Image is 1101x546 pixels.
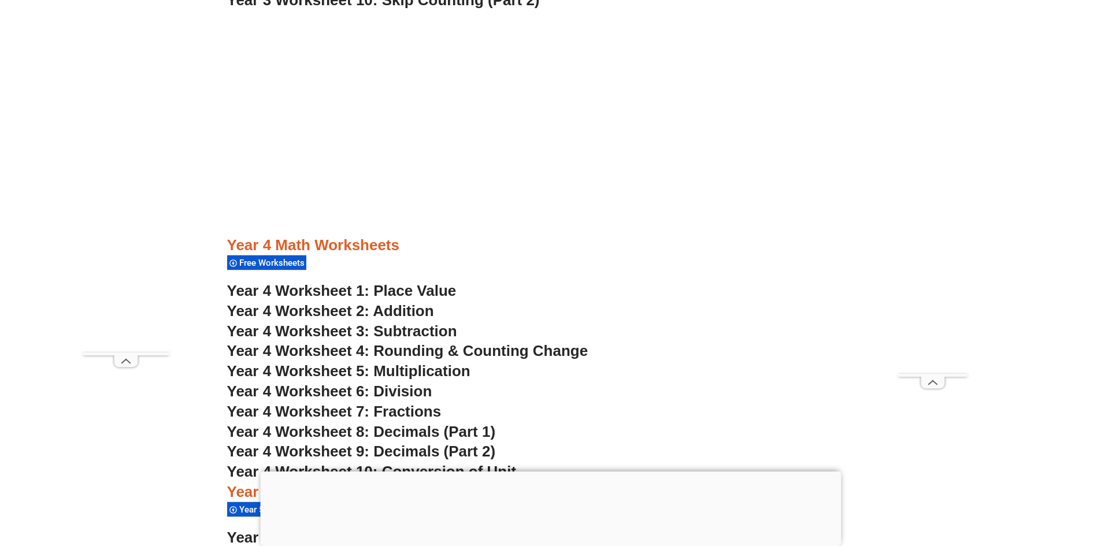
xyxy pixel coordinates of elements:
[227,423,496,440] a: Year 4 Worksheet 8: Decimals (Part 1)
[227,382,432,400] a: Year 4 Worksheet 6: Division
[239,504,290,515] span: Year 5 Math
[227,236,874,255] h3: Year 4 Math Worksheets
[204,62,898,224] iframe: Advertisement
[83,27,169,352] iframe: Advertisement
[909,415,1101,546] iframe: Chat Widget
[227,502,288,517] div: Year 5 Math
[227,529,546,546] a: Year 5 Worksheet 1: Place Value & Rounding
[227,342,588,359] a: Year 4 Worksheet 4: Rounding & Counting Change
[260,471,841,543] iframe: Advertisement
[227,322,457,340] a: Year 4 Worksheet 3: Subtraction
[227,463,517,480] a: Year 4 Worksheet 10: Conversion of Unit
[898,27,967,374] iframe: Advertisement
[227,282,457,299] a: Year 4 Worksheet 1: Place Value
[227,443,496,460] a: Year 4 Worksheet 9: Decimals (Part 2)
[239,258,308,268] span: Free Worksheets
[227,255,306,270] div: Free Worksheets
[227,403,442,420] a: Year 4 Worksheet 7: Fractions
[227,482,874,502] h3: Year 5 Math Worksheets
[227,362,470,380] a: Year 4 Worksheet 5: Multiplication
[227,302,434,320] a: Year 4 Worksheet 2: Addition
